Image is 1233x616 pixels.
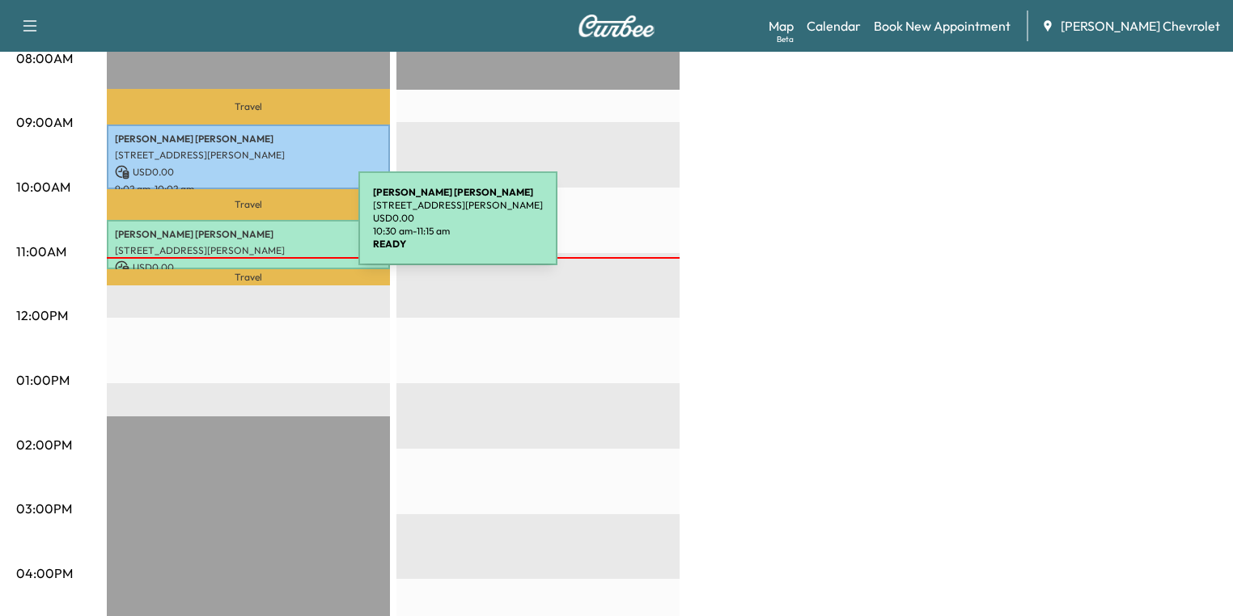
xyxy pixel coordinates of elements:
p: 09:00AM [16,112,73,132]
p: 01:00PM [16,370,70,390]
p: 12:00PM [16,306,68,325]
p: 04:00PM [16,563,73,583]
a: Calendar [807,16,861,36]
p: [STREET_ADDRESS][PERSON_NAME] [373,199,543,212]
p: 08:00AM [16,49,73,68]
p: [STREET_ADDRESS][PERSON_NAME] [115,149,382,162]
p: 9:02 am - 10:02 am [115,183,382,196]
span: [PERSON_NAME] Chevrolet [1061,16,1220,36]
p: [PERSON_NAME] [PERSON_NAME] [115,133,382,146]
p: [STREET_ADDRESS][PERSON_NAME] [115,244,382,257]
p: 10:00AM [16,177,70,196]
p: USD 0.00 [115,165,382,179]
p: 10:30 am - 11:15 am [373,225,543,238]
a: Book New Appointment [874,16,1011,36]
p: 03:00PM [16,499,72,518]
p: USD 0.00 [115,260,382,275]
b: [PERSON_NAME] [PERSON_NAME] [373,186,533,198]
img: Curbee Logo [578,15,655,37]
p: 11:00AM [16,242,66,261]
a: MapBeta [769,16,794,36]
b: READY [373,238,406,250]
div: Beta [777,33,794,45]
p: 02:00PM [16,435,72,454]
p: Travel [107,189,390,220]
p: Travel [107,269,390,285]
p: USD 0.00 [373,212,543,225]
p: Travel [107,89,390,124]
p: [PERSON_NAME] [PERSON_NAME] [115,228,382,241]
